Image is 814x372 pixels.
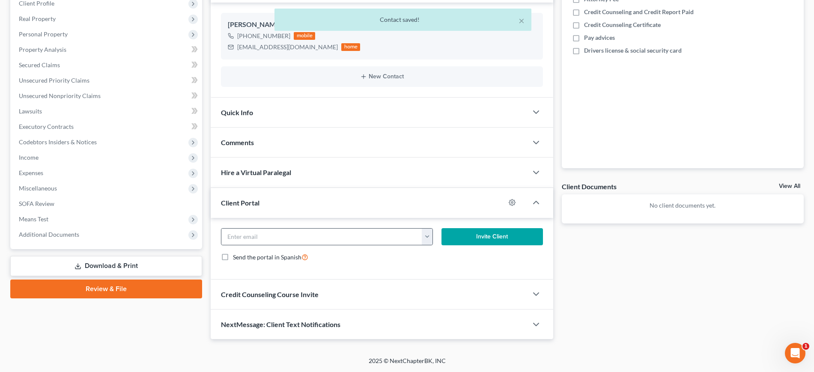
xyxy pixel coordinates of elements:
[10,280,202,298] a: Review & File
[19,154,39,161] span: Income
[12,88,202,104] a: Unsecured Nonpriority Claims
[12,196,202,211] a: SOFA Review
[19,185,57,192] span: Miscellaneous
[584,33,615,42] span: Pay advices
[19,200,54,207] span: SOFA Review
[281,15,525,24] div: Contact saved!
[221,320,340,328] span: NextMessage: Client Text Notifications
[19,215,48,223] span: Means Test
[519,15,525,26] button: ×
[19,123,74,130] span: Executory Contracts
[228,73,536,80] button: New Contact
[785,343,805,363] iframe: Intercom live chat
[19,92,101,99] span: Unsecured Nonpriority Claims
[12,42,202,57] a: Property Analysis
[19,231,79,238] span: Additional Documents
[221,229,422,245] input: Enter email
[12,119,202,134] a: Executory Contracts
[19,107,42,115] span: Lawsuits
[221,138,254,146] span: Comments
[221,290,319,298] span: Credit Counseling Course Invite
[802,343,809,350] span: 1
[221,168,291,176] span: Hire a Virtual Paralegal
[294,32,315,40] div: mobile
[12,73,202,88] a: Unsecured Priority Claims
[584,46,682,55] span: Drivers license & social security card
[779,183,800,189] a: View All
[221,199,259,207] span: Client Portal
[233,253,301,261] span: Send the portal in Spanish
[221,108,253,116] span: Quick Info
[562,182,617,191] div: Client Documents
[12,57,202,73] a: Secured Claims
[19,30,68,38] span: Personal Property
[10,256,202,276] a: Download & Print
[19,77,89,84] span: Unsecured Priority Claims
[19,61,60,68] span: Secured Claims
[584,8,694,16] span: Credit Counseling and Credit Report Paid
[237,32,290,40] div: [PHONE_NUMBER]
[163,357,651,372] div: 2025 © NextChapterBK, INC
[341,43,360,51] div: home
[12,104,202,119] a: Lawsuits
[569,201,797,210] p: No client documents yet.
[19,138,97,146] span: Codebtors Insiders & Notices
[441,228,543,245] button: Invite Client
[19,46,66,53] span: Property Analysis
[19,169,43,176] span: Expenses
[237,43,338,51] div: [EMAIL_ADDRESS][DOMAIN_NAME]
